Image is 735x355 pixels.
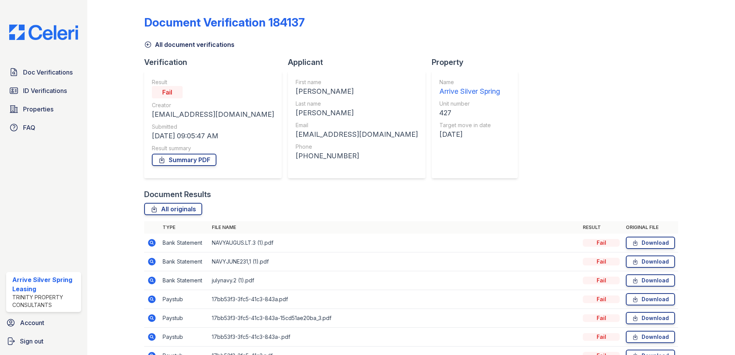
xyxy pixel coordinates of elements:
[160,252,209,271] td: Bank Statement
[160,290,209,309] td: Paystub
[209,271,580,290] td: julynavy.2 (1).pdf
[6,120,81,135] a: FAQ
[152,154,216,166] a: Summary PDF
[583,239,620,247] div: Fail
[583,258,620,265] div: Fail
[160,309,209,328] td: Paystub
[583,314,620,322] div: Fail
[12,275,78,294] div: Arrive Silver Spring Leasing
[626,255,675,268] a: Download
[296,143,418,151] div: Phone
[583,333,620,341] div: Fail
[432,57,524,68] div: Property
[144,15,305,29] div: Document Verification 184137
[209,234,580,252] td: NAVYAUGUS.LT.3 (1).pdf
[209,328,580,347] td: 17bb53f3-3fc5-41c3-843a-.pdf
[152,109,274,120] div: [EMAIL_ADDRESS][DOMAIN_NAME]
[23,123,35,132] span: FAQ
[439,86,500,97] div: Arrive Silver Spring
[583,295,620,303] div: Fail
[12,294,78,309] div: Trinity Property Consultants
[296,121,418,129] div: Email
[6,65,81,80] a: Doc Verifications
[439,100,500,108] div: Unit number
[23,68,73,77] span: Doc Verifications
[288,57,432,68] div: Applicant
[296,78,418,86] div: First name
[439,78,500,97] a: Name Arrive Silver Spring
[296,129,418,140] div: [EMAIL_ADDRESS][DOMAIN_NAME]
[144,189,211,200] div: Document Results
[6,101,81,117] a: Properties
[3,333,84,349] a: Sign out
[626,312,675,324] a: Download
[160,328,209,347] td: Paystub
[20,337,43,346] span: Sign out
[152,86,183,98] div: Fail
[626,293,675,305] a: Download
[296,86,418,97] div: [PERSON_NAME]
[439,121,500,129] div: Target move in date
[144,40,234,49] a: All document verifications
[160,234,209,252] td: Bank Statement
[160,271,209,290] td: Bank Statement
[209,309,580,328] td: 17bb53f3-3fc5-41c3-843a-15cd51ae20ba_3.pdf
[144,203,202,215] a: All originals
[160,221,209,234] th: Type
[20,318,44,327] span: Account
[152,101,274,109] div: Creator
[439,108,500,118] div: 427
[626,331,675,343] a: Download
[439,78,500,86] div: Name
[152,123,274,131] div: Submitted
[152,78,274,86] div: Result
[3,25,84,40] img: CE_Logo_Blue-a8612792a0a2168367f1c8372b55b34899dd931a85d93a1a3d3e32e68fde9ad4.png
[626,274,675,287] a: Download
[144,57,288,68] div: Verification
[209,221,580,234] th: File name
[23,105,53,114] span: Properties
[626,237,675,249] a: Download
[583,277,620,284] div: Fail
[152,131,274,141] div: [DATE] 09:05:47 AM
[296,151,418,161] div: [PHONE_NUMBER]
[439,129,500,140] div: [DATE]
[296,108,418,118] div: [PERSON_NAME]
[209,252,580,271] td: NAVYJUNE231,1 (1).pdf
[152,144,274,152] div: Result summary
[23,86,67,95] span: ID Verifications
[3,315,84,330] a: Account
[623,221,678,234] th: Original file
[580,221,623,234] th: Result
[296,100,418,108] div: Last name
[209,290,580,309] td: 17bb53f3-3fc5-41c3-843a.pdf
[6,83,81,98] a: ID Verifications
